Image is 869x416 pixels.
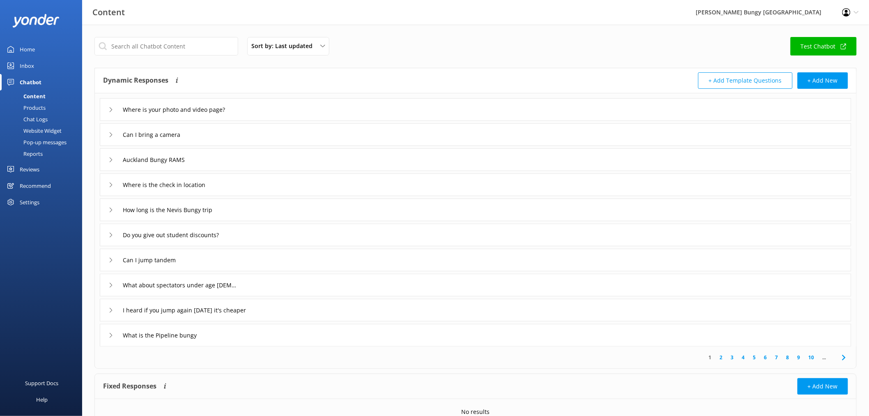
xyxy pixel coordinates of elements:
[749,354,760,361] a: 5
[20,161,39,178] div: Reviews
[760,354,771,361] a: 6
[798,378,848,395] button: + Add New
[5,148,82,159] a: Reports
[5,102,82,113] a: Products
[36,391,48,408] div: Help
[20,58,34,74] div: Inbox
[727,354,738,361] a: 3
[798,72,848,89] button: + Add New
[5,90,82,102] a: Content
[12,14,60,28] img: yonder-white-logo.png
[20,41,35,58] div: Home
[251,42,317,51] span: Sort by: Last updated
[5,125,82,136] a: Website Widget
[103,72,168,89] h4: Dynamic Responses
[5,136,67,148] div: Pop-up messages
[705,354,716,361] a: 1
[5,102,46,113] div: Products
[716,354,727,361] a: 2
[92,6,125,19] h3: Content
[698,72,793,89] button: + Add Template Questions
[5,125,62,136] div: Website Widget
[805,354,818,361] a: 10
[5,113,82,125] a: Chat Logs
[5,113,48,125] div: Chat Logs
[5,148,43,159] div: Reports
[5,90,46,102] div: Content
[791,37,857,55] a: Test Chatbot
[793,354,805,361] a: 9
[20,74,41,90] div: Chatbot
[20,194,39,210] div: Settings
[738,354,749,361] a: 4
[103,378,156,395] h4: Fixed Responses
[94,37,238,55] input: Search all Chatbot Content
[782,354,793,361] a: 8
[5,136,82,148] a: Pop-up messages
[771,354,782,361] a: 7
[818,354,830,361] span: ...
[20,178,51,194] div: Recommend
[25,375,59,391] div: Support Docs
